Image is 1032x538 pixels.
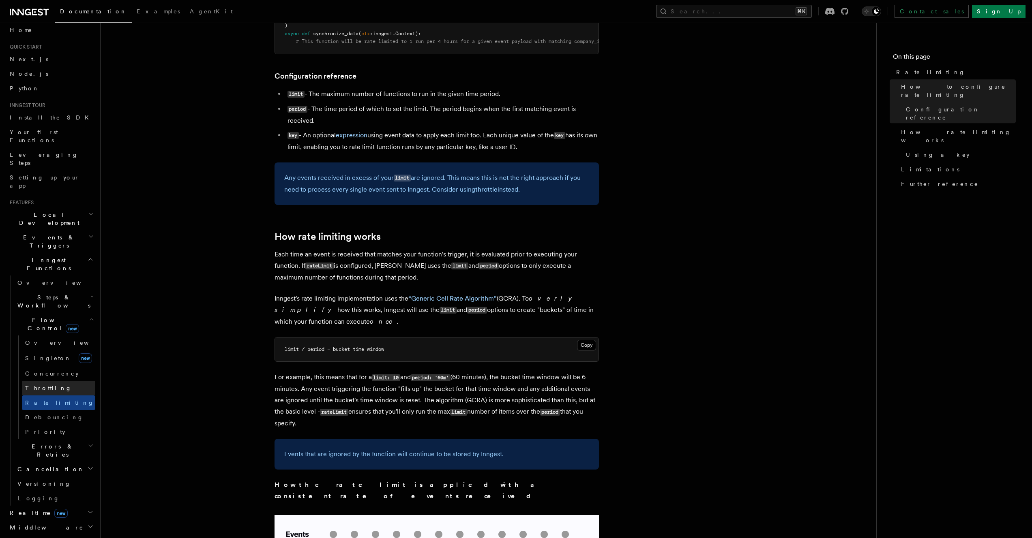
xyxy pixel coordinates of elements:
[320,409,348,416] code: rateLimit
[275,249,599,283] p: Each time an event is received that matches your function's trigger, it is evaluated prior to exe...
[22,335,95,350] a: Overview
[25,339,109,346] span: Overview
[4,4,13,13] img: favicon-june-2025-light.svg
[554,132,565,139] code: key
[6,506,95,520] button: Realtimenew
[479,263,499,269] code: period
[6,230,95,253] button: Events & Triggers
[60,8,127,15] span: Documentation
[451,263,468,269] code: limit
[14,462,95,476] button: Cancellation
[6,81,95,96] a: Python
[17,480,71,487] span: Versioning
[893,65,1016,79] a: Rate limiting
[25,399,94,406] span: Rate limiting
[17,280,101,286] span: Overview
[79,353,92,363] span: new
[285,346,384,352] code: limit / period = bucket time window
[285,23,288,28] span: )
[898,79,1016,102] a: How to configure rate limiting
[370,31,373,36] span: :
[370,318,397,325] em: once
[906,151,970,159] span: Using a key
[10,85,39,92] span: Python
[10,114,94,121] span: Install the SDK
[372,374,400,381] code: limit: 10
[22,366,95,381] a: Concurrency
[275,70,356,82] a: Configuration reference
[6,523,84,532] span: Middleware
[10,174,79,189] span: Setting up your app
[895,5,969,18] a: Contact sales
[906,105,1016,122] span: Configuration reference
[6,147,95,170] a: Leveraging Steps
[10,70,48,77] span: Node.js
[972,5,1026,18] a: Sign Up
[467,307,487,314] code: period
[6,520,95,535] button: Middleware
[373,31,393,36] span: inngest
[22,381,95,395] a: Throttling
[275,231,381,242] a: How rate limiting works
[903,147,1016,162] a: Using a key
[285,103,599,126] li: - The time period of which to set the limit. The period begins when the first matching event is r...
[275,481,544,500] strong: How the rate limit is applied with a consistent rate of events received
[288,91,305,98] code: limit
[796,7,807,15] kbd: ⌘K
[6,509,68,517] span: Realtime
[275,293,599,327] p: Inngest's rate limiting implementation uses the (GCRA). To how this works, Inngest will use the a...
[14,476,95,491] a: Versioning
[6,125,95,147] a: Your first Functions
[55,2,132,23] a: Documentation
[6,207,95,230] button: Local Development
[6,66,95,81] a: Node.js
[285,88,599,100] li: - The maximum number of functions to run in the given time period.
[22,350,95,366] a: Singletonnew
[190,8,233,15] span: AgentKit
[411,374,451,381] code: period: '60m'
[14,439,95,462] button: Errors & Retries
[284,448,589,460] p: Events that are ignored by the function will continue to be stored by Inngest.
[6,211,88,227] span: Local Development
[14,316,89,332] span: Flow Control
[6,110,95,125] a: Install the SDK
[25,385,72,391] span: Throttling
[6,233,88,250] span: Events & Triggers
[10,26,32,34] span: Home
[893,52,1016,65] h4: On this page
[14,313,95,335] button: Flow Controlnew
[6,170,95,193] a: Setting up your app
[6,256,88,272] span: Inngest Functions
[6,52,95,66] a: Next.js
[656,5,812,18] button: Search...⌘K
[14,491,95,506] a: Logging
[395,31,421,36] span: Context):
[288,106,307,113] code: period
[898,125,1016,147] a: How rate limiting works
[393,31,395,36] span: .
[14,442,88,459] span: Errors & Retries
[336,131,367,139] a: expression
[22,410,95,425] a: Debouncing
[450,409,467,416] code: limit
[22,395,95,410] a: Rate limiting
[185,2,238,22] a: AgentKit
[14,293,90,310] span: Steps & Workflows
[6,199,34,206] span: Features
[285,31,299,36] span: async
[6,253,95,275] button: Inngest Functions
[862,6,881,16] button: Toggle dark mode
[275,371,599,429] p: For example, this means that for a and (60 minutes), the bucket time window will be 6 minutes. An...
[577,340,596,350] button: Copy
[25,414,84,421] span: Debouncing
[10,56,48,62] span: Next.js
[898,177,1016,191] a: Further reference
[475,186,498,193] a: throttle
[54,509,68,518] span: new
[6,275,95,506] div: Inngest Functions
[358,31,361,36] span: (
[10,129,58,143] span: Your first Functions
[901,128,1016,144] span: How rate limiting works
[284,172,589,195] p: Any events received in excess of your are ignored. This means this is not the right approach if y...
[25,370,79,377] span: Concurrency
